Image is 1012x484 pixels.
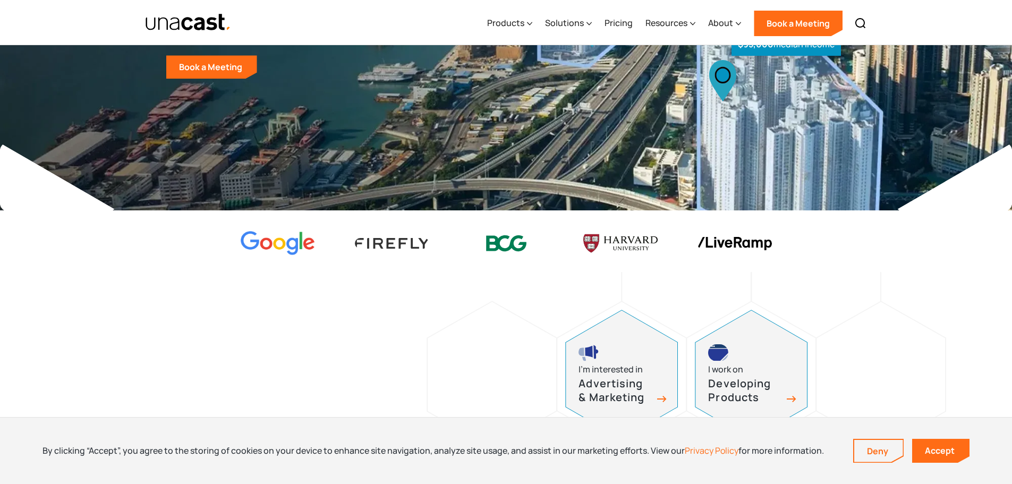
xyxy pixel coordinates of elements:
[645,2,695,45] div: Resources
[645,16,687,29] div: Resources
[565,310,678,439] a: advertising and marketing iconI’m interested inAdvertising & Marketing
[708,377,783,405] h3: Developing Products
[708,344,728,361] img: developing products icon
[355,238,429,248] img: Firefly Advertising logo
[545,2,592,45] div: Solutions
[145,13,232,32] img: Unacast text logo
[708,2,741,45] div: About
[583,231,658,256] img: Harvard U logo
[854,17,867,30] img: Search icon
[605,2,633,45] a: Pricing
[145,13,232,32] a: home
[698,237,772,250] img: liveramp logo
[487,2,532,45] div: Products
[42,445,824,456] div: By clicking “Accept”, you agree to the storing of cookies on your device to enhance site navigati...
[579,362,643,377] div: I’m interested in
[685,445,738,456] a: Privacy Policy
[545,16,584,29] div: Solutions
[166,55,257,79] a: Book a Meeting
[579,377,653,405] h3: Advertising & Marketing
[708,16,733,29] div: About
[487,16,524,29] div: Products
[854,440,903,462] a: Deny
[912,439,970,463] a: Accept
[469,228,543,259] img: BCG logo
[241,231,315,256] img: Google logo Color
[579,344,599,361] img: advertising and marketing icon
[708,362,743,377] div: I work on
[695,310,807,439] a: developing products iconI work onDeveloping Products
[754,11,843,36] a: Book a Meeting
